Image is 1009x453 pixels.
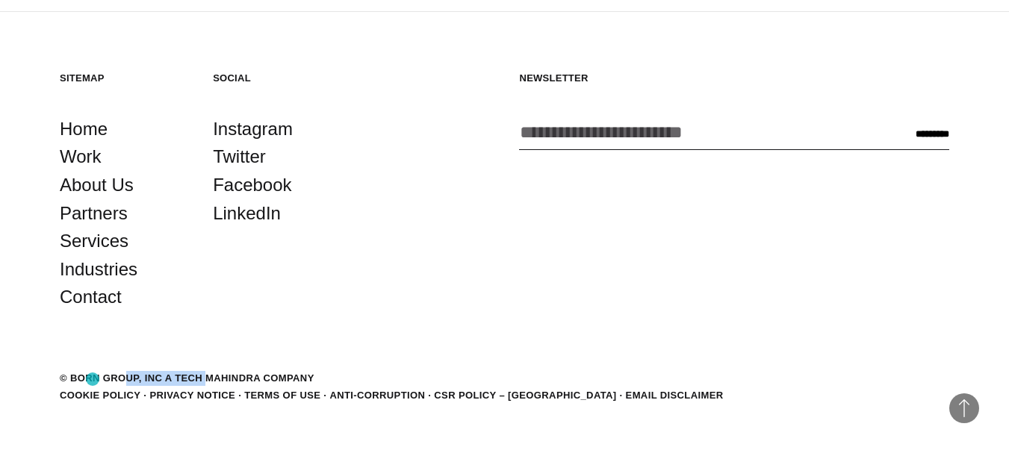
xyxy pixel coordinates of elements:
a: Terms of Use [244,390,320,401]
a: Home [60,115,108,143]
h5: Newsletter [519,72,949,84]
div: © BORN GROUP, INC A Tech Mahindra Company [60,371,314,386]
h5: Social [213,72,336,84]
a: Industries [60,255,137,284]
button: Back to Top [949,393,979,423]
a: Privacy Notice [149,390,235,401]
h5: Sitemap [60,72,183,84]
a: Work [60,143,102,171]
a: About Us [60,171,134,199]
a: Services [60,227,128,255]
a: Anti-Corruption [329,390,425,401]
a: Contact [60,283,122,311]
a: Instagram [213,115,293,143]
a: Cookie Policy [60,390,140,401]
a: Twitter [213,143,266,171]
a: Facebook [213,171,291,199]
a: LinkedIn [213,199,281,228]
a: Partners [60,199,128,228]
a: Email Disclaimer [626,390,724,401]
a: CSR POLICY – [GEOGRAPHIC_DATA] [434,390,616,401]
